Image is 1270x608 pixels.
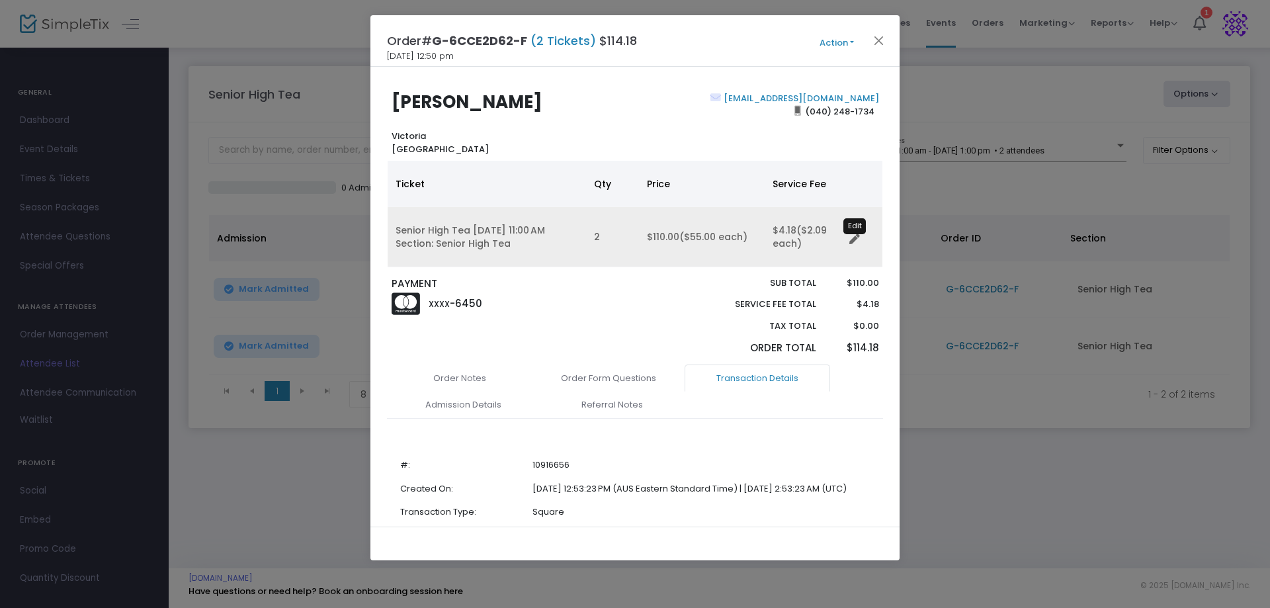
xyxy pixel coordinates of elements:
p: $114.18 [829,341,878,356]
span: ($55.00 each) [679,230,747,243]
a: Order Form Questions [536,365,681,392]
p: $4.18 [829,298,878,311]
a: Admission Details [390,391,536,419]
button: Action [797,36,876,50]
p: $0.00 [829,320,878,333]
td: $110.00 [639,207,765,267]
b: [PERSON_NAME] [392,90,542,114]
span: G-6CCE2D62-F [432,32,527,49]
a: [EMAIL_ADDRESS][DOMAIN_NAME] [721,92,879,105]
a: Referral Notes [539,391,685,419]
td: Square [532,500,870,524]
b: Victoria [GEOGRAPHIC_DATA] [392,130,489,155]
h4: Order# $114.18 [387,32,637,50]
p: Sub total [704,277,816,290]
span: (040) 248-1734 [801,101,879,122]
div: Edit [843,218,866,234]
div: Data table [388,161,882,267]
th: Ticket [388,161,586,207]
td: Transaction Type: [400,500,532,524]
th: Service Fee [765,161,844,207]
span: -6450 [450,296,482,310]
a: Transaction Details [685,365,830,392]
td: Square [532,524,870,548]
td: Created On: [400,477,532,501]
a: Order Notes [387,365,532,392]
td: 10916656 [532,453,870,477]
td: Payment Type: [400,524,532,548]
span: [DATE] 12:50 pm [387,50,454,63]
p: PAYMENT [392,277,629,292]
td: Senior High Tea [DATE] 11:00 AM Section: Senior High Tea [388,207,586,267]
td: $4.18 [765,207,844,267]
p: Service Fee Total [704,298,816,311]
td: [DATE] 12:53:23 PM (AUS Eastern Standard Time) | [DATE] 2:53:23 AM (UTC) [532,477,870,501]
td: #: [400,453,532,477]
button: Close [870,32,888,49]
td: 2 [586,207,639,267]
span: (2 Tickets) [527,32,599,49]
span: XXXX [429,298,450,310]
p: Tax Total [704,320,816,333]
th: Price [639,161,765,207]
p: $110.00 [829,277,878,290]
th: Qty [586,161,639,207]
span: ($2.09 each) [773,224,827,250]
p: Order Total [704,341,816,356]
